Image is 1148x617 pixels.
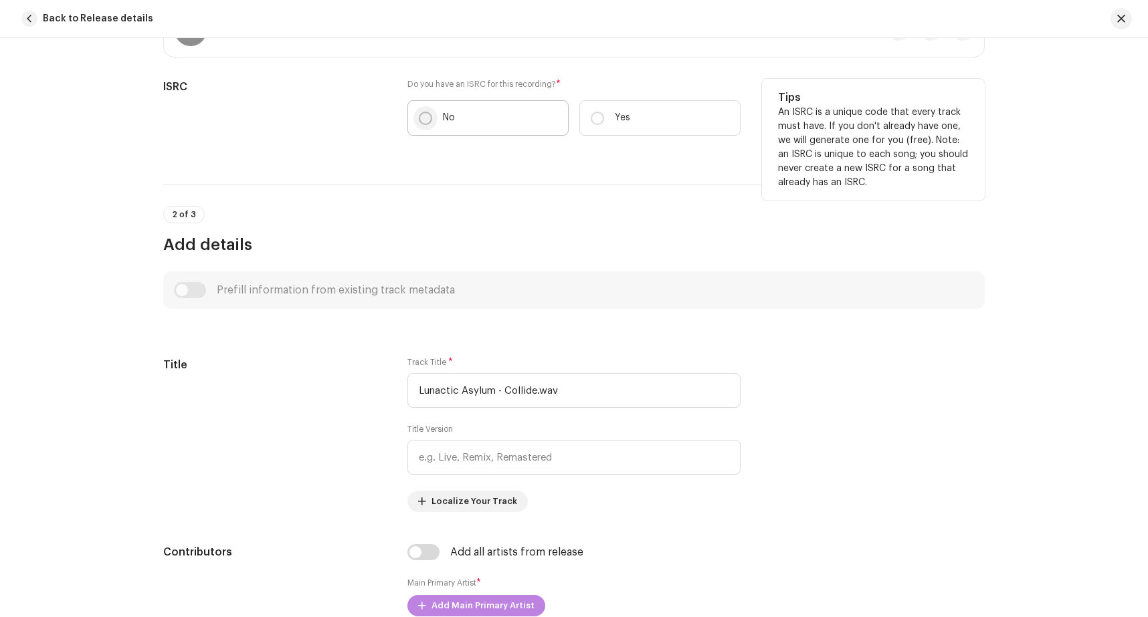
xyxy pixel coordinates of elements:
[407,595,545,616] button: Add Main Primary Artist
[407,357,453,368] label: Track Title
[163,234,985,255] h3: Add details
[432,488,517,515] span: Localize Your Track
[407,491,528,512] button: Localize Your Track
[443,111,455,125] p: No
[163,544,386,560] h5: Contributors
[450,547,583,558] div: Add all artists from release
[407,440,741,475] input: e.g. Live, Remix, Remastered
[778,90,969,106] h5: Tips
[163,357,386,373] h5: Title
[615,111,630,125] p: Yes
[407,424,453,435] label: Title Version
[778,106,969,190] p: An ISRC is a unique code that every track must have. If you don't already have one, we will gener...
[407,373,741,408] input: Enter the name of the track
[407,579,476,587] small: Main Primary Artist
[163,79,386,95] h5: ISRC
[407,79,741,90] label: Do you have an ISRC for this recording?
